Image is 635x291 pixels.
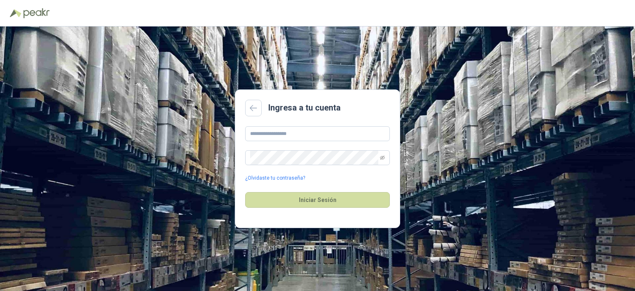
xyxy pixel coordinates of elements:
button: Iniciar Sesión [245,192,390,208]
img: Peakr [23,8,50,18]
img: Logo [10,9,21,17]
span: eye-invisible [380,155,385,160]
h2: Ingresa a tu cuenta [268,101,341,114]
a: ¿Olvidaste tu contraseña? [245,174,305,182]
